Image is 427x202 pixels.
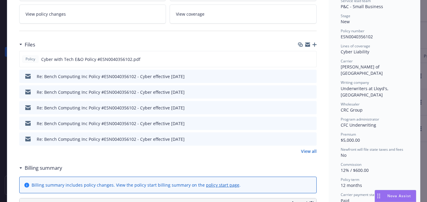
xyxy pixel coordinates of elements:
button: preview file [309,89,314,95]
div: Billing summary includes policy changes. View the policy start billing summary on the . [32,182,241,188]
a: View policy changes [19,5,166,24]
div: Re: Bench Computing Inc Policy #ESN0040356102 - Cyber effective [DATE] [37,73,185,80]
button: preview file [309,105,314,111]
span: [PERSON_NAME] of [GEOGRAPHIC_DATA] [341,64,383,76]
a: View coverage [170,5,317,24]
h3: Files [25,41,35,49]
span: Premium [341,132,356,137]
span: P&C - Small Business [341,4,383,9]
a: policy start page [206,182,239,188]
button: preview file [309,73,314,80]
button: preview file [309,136,314,142]
div: Re: Bench Computing Inc Policy #ESN0040356102 - Cyber effective [DATE] [37,89,185,95]
button: download file [299,56,304,62]
span: New [341,19,350,24]
span: Policy [24,56,36,62]
span: Commission [341,162,361,167]
span: No [341,152,346,158]
span: Lines of coverage [341,43,370,49]
button: preview file [309,56,314,62]
span: Nova Assist [387,193,411,198]
span: Policy term [341,177,359,182]
span: Wholesaler [341,102,360,107]
span: ESN0040356102 [341,34,373,39]
span: Carrier [341,58,353,64]
span: View policy changes [26,11,66,17]
button: download file [299,105,304,111]
span: Carrier payment status [341,192,379,197]
div: Re: Bench Computing Inc Policy #ESN0040356102 - Cyber effective [DATE] [37,120,185,127]
button: Nova Assist [375,190,416,202]
span: Writing company [341,80,369,85]
span: Underwriters at Lloyd's, [GEOGRAPHIC_DATA] [341,86,390,98]
button: preview file [309,120,314,127]
div: Re: Bench Computing Inc Policy #ESN0040356102 - Cyber effective [DATE] [37,105,185,111]
h3: Billing summary [25,164,62,172]
button: download file [299,120,304,127]
span: 12 months [341,182,362,188]
span: Cyber with Tech E&O Policy #ESN0040356102.pdf [41,56,140,62]
div: Files [19,41,35,49]
div: Re: Bench Computing Inc Policy #ESN0040356102 - Cyber effective [DATE] [37,136,185,142]
span: Stage [341,13,350,18]
span: CRC Group [341,107,363,113]
span: Policy number [341,28,364,33]
button: download file [299,73,304,80]
span: Newfront will file state taxes and fees [341,147,403,152]
button: download file [299,89,304,95]
span: View coverage [176,11,204,17]
button: download file [299,136,304,142]
span: $5,000.00 [341,137,360,143]
span: 12% / $600.00 [341,167,369,173]
div: Billing summary [19,164,62,172]
span: Program administrator [341,117,379,122]
span: Cyber Liability [341,49,369,55]
div: Drag to move [375,190,382,202]
span: CFC Underwriting [341,122,376,128]
a: View all [301,148,317,154]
